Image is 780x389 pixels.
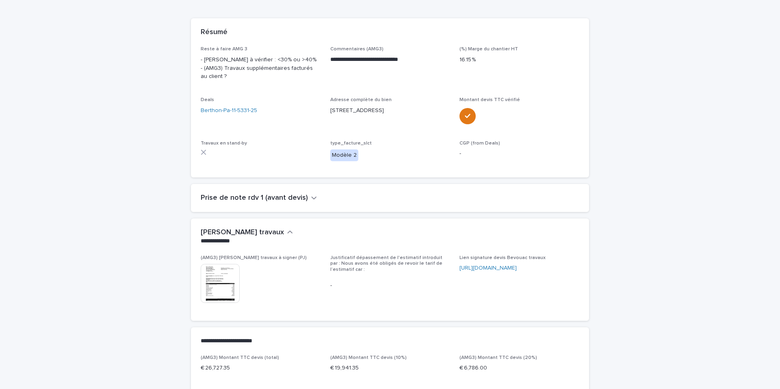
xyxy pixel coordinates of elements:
p: € 26,727.35 [201,364,321,372]
button: [PERSON_NAME] travaux [201,228,293,237]
span: Commentaires (AMG3) [330,47,383,52]
span: CGP (from Deals) [459,141,500,146]
p: [STREET_ADDRESS] [330,106,450,115]
p: - [PERSON_NAME] à vérifier : <30% ou >40% - (AMG3) Travaux supplémentaires facturés au client ? [201,56,321,81]
span: (AMG3) Montant TTC devis (10%) [330,355,407,360]
span: (AMG3) [PERSON_NAME] travaux à signer (PJ) [201,255,307,260]
span: Adresse complète du bien [330,97,392,102]
p: 16.15 % [459,56,579,64]
span: (AMG3) Montant TTC devis (20%) [459,355,537,360]
span: Travaux en stand-by [201,141,247,146]
span: Reste à faire AMG 3 [201,47,247,52]
p: € 6,786.00 [459,364,579,372]
span: Lien signature devis Bevouac travaux [459,255,546,260]
span: (%) Marge du chantier HT [459,47,518,52]
span: Montant devis TTC vérifié [459,97,520,102]
a: [URL][DOMAIN_NAME] [459,265,517,271]
span: Justificatif dépassement de l'estimatif introduit par : Nous avons été obligés de revoir le tarif... [330,255,442,272]
h2: Résumé [201,28,227,37]
span: Deals [201,97,214,102]
p: - [330,281,450,290]
a: Berthon-Pa-11-5331-25 [201,106,257,115]
button: Prise de note rdv 1 (avant devis) [201,194,317,203]
h2: [PERSON_NAME] travaux [201,228,284,237]
h2: Prise de note rdv 1 (avant devis) [201,194,308,203]
span: (AMG3) Montant TTC devis (total) [201,355,279,360]
span: type_facture_slct [330,141,372,146]
p: € 19,941.35 [330,364,450,372]
p: - [459,149,579,158]
div: Modèle 2 [330,149,358,161]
